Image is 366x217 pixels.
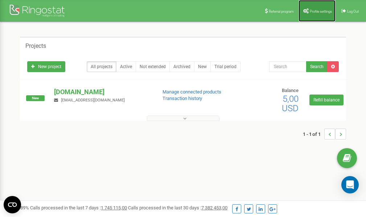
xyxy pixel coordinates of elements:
[341,176,359,193] div: Open Intercom Messenger
[310,9,332,13] span: Profile settings
[30,205,127,210] span: Calls processed in the last 7 days :
[169,61,194,72] a: Archived
[269,61,307,72] input: Search
[282,94,299,113] span: 5,00 USD
[26,95,45,101] span: New
[282,88,299,93] span: Balance
[303,121,346,147] nav: ...
[163,96,202,101] a: Transaction history
[101,205,127,210] u: 1 745 115,00
[136,61,170,72] a: Not extended
[306,61,328,72] button: Search
[4,196,21,213] button: Open CMP widget
[210,61,240,72] a: Trial period
[269,9,294,13] span: Referral program
[163,89,221,95] a: Manage connected products
[309,95,344,105] a: Refill balance
[347,9,359,13] span: Log Out
[128,205,227,210] span: Calls processed in the last 30 days :
[61,98,125,103] span: [EMAIL_ADDRESS][DOMAIN_NAME]
[116,61,136,72] a: Active
[54,87,151,97] p: [DOMAIN_NAME]
[194,61,211,72] a: New
[27,61,65,72] a: New project
[25,43,46,49] h5: Projects
[87,61,116,72] a: All projects
[201,205,227,210] u: 7 382 453,00
[303,129,324,139] span: 1 - 1 of 1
